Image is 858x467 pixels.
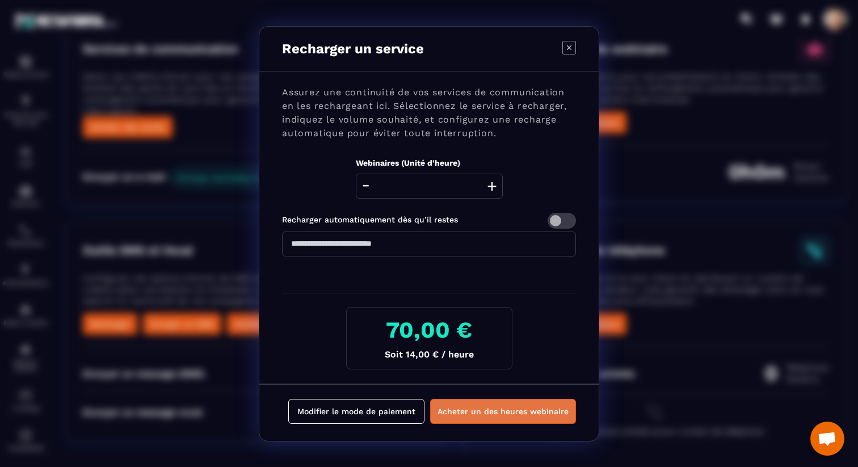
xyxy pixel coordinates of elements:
[430,399,576,424] button: Acheter un des heures webinaire
[359,174,373,199] button: -
[356,349,503,360] p: Soit 14,00 € / heure
[484,174,500,199] button: +
[810,422,844,456] div: Ouvrir le chat
[282,215,458,224] label: Recharger automatiquement dès qu’il restes
[282,86,576,140] p: Assurez une continuité de vos services de communication en les rechargeant ici. Sélectionnez le s...
[282,41,424,57] p: Recharger un service
[288,399,424,424] button: Modifier le mode de paiement
[356,158,460,167] label: Webinaires (Unité d'heure)
[356,317,503,343] h3: 70,00 €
